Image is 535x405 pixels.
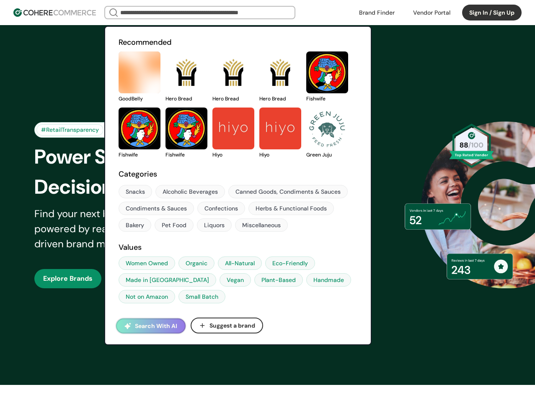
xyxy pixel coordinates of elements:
[272,259,308,268] div: Eco-Friendly
[36,124,103,136] div: #RetailTransparency
[204,221,225,230] div: Liquors
[265,256,315,270] a: Eco-Friendly
[225,259,255,268] div: All-Natural
[462,5,522,21] button: Sign In / Sign Up
[162,221,186,230] div: Pet Food
[119,37,358,48] h2: Recommended
[126,292,168,301] div: Not on Amazon
[248,202,334,215] a: Herbs & Functional Foods
[227,276,244,285] div: Vegan
[242,221,281,230] div: Miscellaneous
[13,8,96,17] img: Cohere Logo
[119,202,194,215] a: Condiments & Sauces
[163,187,218,196] div: Alcoholic Beverages
[178,290,225,303] a: Small Batch
[119,218,151,232] a: Bakery
[186,292,218,301] div: Small Batch
[126,276,209,285] div: Made in [GEOGRAPHIC_DATA]
[178,256,215,270] a: Organic
[235,187,341,196] div: Canned Goods, Condiments & Sauces
[34,142,276,172] div: Power Smarter Retail
[116,318,186,333] button: Search With AI
[119,273,216,287] a: Made in [GEOGRAPHIC_DATA]
[313,276,344,285] div: Handmade
[34,269,101,288] button: Explore Brands
[218,256,262,270] a: All-Natural
[119,242,358,253] h2: Values
[197,202,245,215] a: Confections
[155,218,194,232] a: Pet Food
[235,218,288,232] a: Miscellaneous
[119,290,175,303] a: Not on Amazon
[34,206,264,251] div: Find your next best-seller with confidence, powered by real retail buyer insights and AI-driven b...
[256,204,327,213] div: Herbs & Functional Foods
[191,318,263,333] button: Suggest a brand
[119,256,175,270] a: Women Owned
[103,126,216,134] div: Trusted by 1500+ retailers nationwide
[126,221,144,230] div: Bakery
[126,204,187,213] div: Condiments & Sauces
[34,172,276,202] div: Decisions-Instantly
[155,185,225,198] a: Alcoholic Beverages
[126,187,145,196] div: Snacks
[186,259,207,268] div: Organic
[220,273,251,287] a: Vegan
[197,218,232,232] a: Liquors
[119,169,358,180] h2: Categories
[228,185,348,198] a: Canned Goods, Condiments & Sauces
[126,259,168,268] div: Women Owned
[119,185,152,198] a: Snacks
[254,273,303,287] a: Plant-Based
[204,204,238,213] div: Confections
[261,276,296,285] div: Plant-Based
[306,273,351,287] a: Handmade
